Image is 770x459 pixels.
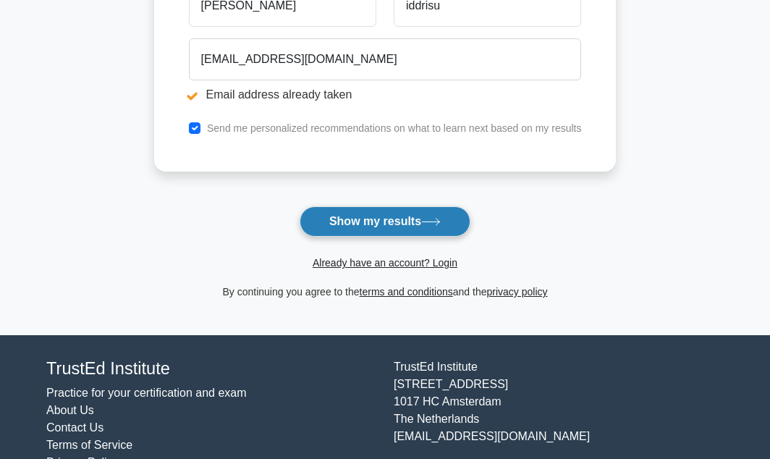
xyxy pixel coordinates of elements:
h4: TrustEd Institute [46,358,376,379]
input: Email [189,38,582,80]
a: Terms of Service [46,439,132,451]
li: Email address already taken [189,86,582,104]
label: Send me personalized recommendations on what to learn next based on my results [207,122,582,134]
a: terms and conditions [360,286,453,298]
a: Practice for your certification and exam [46,387,247,399]
a: privacy policy [487,286,548,298]
button: Show my results [300,206,470,237]
a: About Us [46,404,94,416]
div: By continuing you agree to the and the [145,283,625,300]
a: Contact Us [46,421,103,434]
a: Already have an account? Login [313,257,457,269]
